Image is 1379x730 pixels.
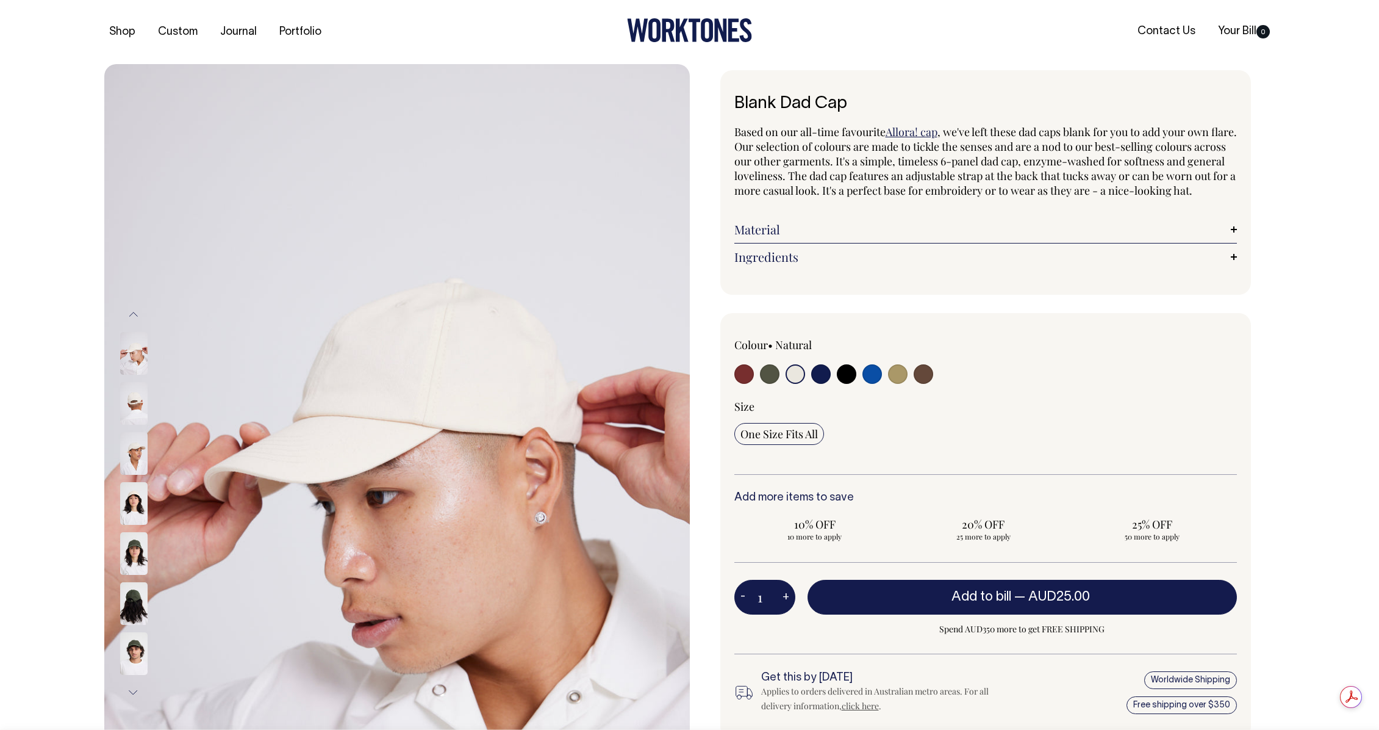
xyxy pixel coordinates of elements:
[1078,532,1227,541] span: 50 more to apply
[1014,591,1093,603] span: —
[903,513,1064,545] input: 20% OFF 25 more to apply
[1072,513,1233,545] input: 25% OFF 50 more to apply
[120,332,148,375] img: natural
[120,632,148,675] img: olive
[740,427,818,441] span: One Size Fits All
[734,399,1237,414] div: Size
[1133,21,1200,42] a: Contact Us
[124,301,143,328] button: Previous
[153,22,202,42] a: Custom
[1078,517,1227,532] span: 25% OFF
[734,125,886,139] span: Based on our all-time favourite
[808,622,1237,637] span: Spend AUD350 more to get FREE SHIPPING
[761,672,1009,684] h6: Get this by [DATE]
[808,580,1237,614] button: Add to bill —AUD25.00
[734,338,936,352] div: Colour
[951,591,1011,603] span: Add to bill
[909,517,1058,532] span: 20% OFF
[734,250,1237,264] a: Ingredients
[274,22,326,42] a: Portfolio
[1213,21,1275,42] a: Your Bill0
[120,482,148,525] img: natural
[740,532,890,541] span: 10 more to apply
[761,684,1009,714] div: Applies to orders delivered in Australian metro areas. For all delivery information, .
[120,532,148,575] img: olive
[734,492,1237,504] h6: Add more items to save
[215,22,262,42] a: Journal
[734,222,1237,237] a: Material
[734,585,751,610] button: -
[768,338,773,352] span: •
[886,125,937,139] a: Allora! cap
[740,517,890,532] span: 10% OFF
[1256,25,1270,38] span: 0
[842,700,879,712] a: click here
[734,125,1237,198] span: , we've left these dad caps blank for you to add your own flare. Our selection of colours are mad...
[734,423,824,445] input: One Size Fits All
[124,679,143,706] button: Next
[120,382,148,425] img: natural
[104,22,140,42] a: Shop
[734,95,1237,114] h1: Blank Dad Cap
[120,582,148,625] img: olive
[909,532,1058,541] span: 25 more to apply
[734,513,896,545] input: 10% OFF 10 more to apply
[776,585,795,610] button: +
[775,338,812,352] label: Natural
[120,432,148,475] img: natural
[1028,591,1090,603] span: AUD25.00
